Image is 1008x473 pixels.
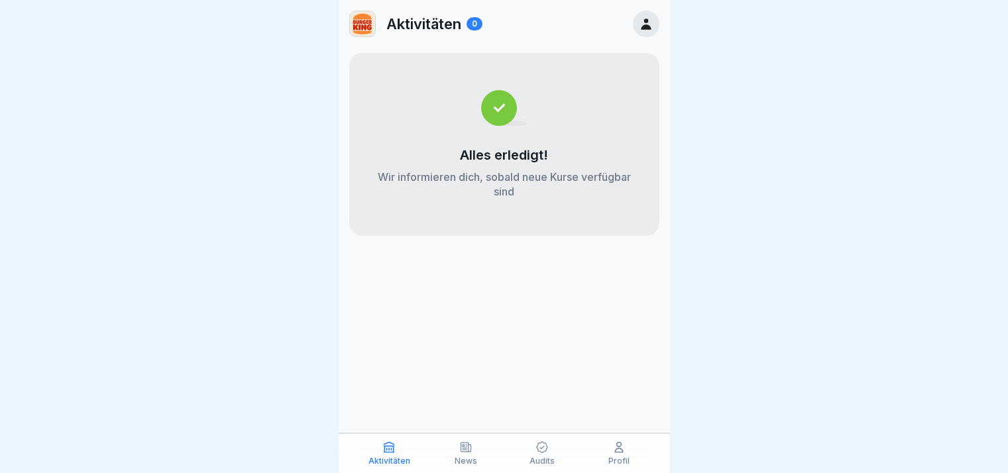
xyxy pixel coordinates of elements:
[608,456,630,466] p: Profil
[376,170,633,199] p: Wir informieren dich, sobald neue Kurse verfügbar sind
[368,456,410,466] p: Aktivitäten
[455,456,477,466] p: News
[460,147,548,163] p: Alles erledigt!
[467,17,482,30] div: 0
[350,11,375,36] img: w2f18lwxr3adf3talrpwf6id.png
[530,456,555,466] p: Audits
[481,90,527,126] img: completed.svg
[386,15,461,32] p: Aktivitäten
